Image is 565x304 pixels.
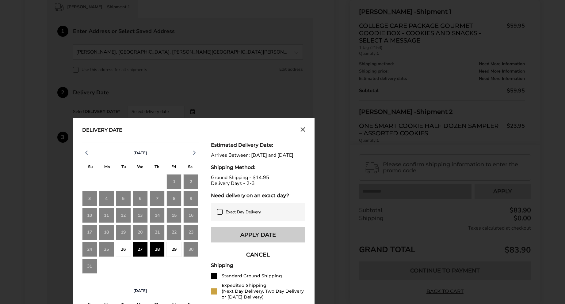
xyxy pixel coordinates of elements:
[211,164,305,170] div: Shipping Method:
[300,127,305,134] button: Close calendar
[115,163,132,172] div: T
[211,262,305,268] div: Shipping
[132,163,148,172] div: W
[133,288,147,294] span: [DATE]
[226,209,261,215] span: Exact Day Delivery
[211,142,305,148] div: Estimated Delivery Date:
[222,283,305,300] div: Expedited Shipping (Next Day Delivery, Two Day Delivery or [DATE] Delivery)
[82,163,99,172] div: S
[82,127,122,134] div: Delivery Date
[211,227,305,242] button: Apply Date
[133,150,147,156] span: [DATE]
[182,163,198,172] div: S
[211,175,305,186] div: Ground Shipping - $14.95 Delivery Days - 2-3
[99,163,115,172] div: M
[149,163,165,172] div: T
[165,163,182,172] div: F
[131,288,150,294] button: [DATE]
[222,273,282,279] div: Standard Ground Shipping
[211,247,305,262] button: CANCEL
[131,150,150,156] button: [DATE]
[211,152,305,158] div: Arrives Between: [DATE] and [DATE]
[211,193,305,198] div: Need delivery on an exact day?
